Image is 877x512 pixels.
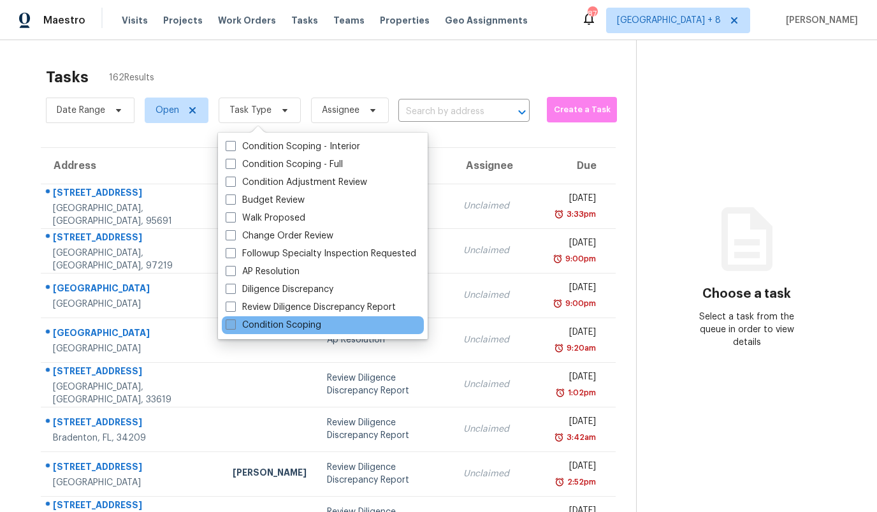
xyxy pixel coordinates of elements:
label: Walk Proposed [226,212,305,224]
span: [GEOGRAPHIC_DATA] + 8 [617,14,721,27]
label: Condition Scoping - Full [226,158,343,171]
th: Assignee [453,148,547,184]
img: Overdue Alarm Icon [553,252,563,265]
div: [STREET_ADDRESS] [53,231,212,247]
div: 87 [588,8,597,20]
label: Condition Adjustment Review [226,176,367,189]
div: Review Diligence Discrepancy Report [327,416,442,442]
div: [DATE] [558,192,596,208]
label: AP Resolution [226,265,300,278]
div: Ap Resolution [327,333,442,346]
div: [STREET_ADDRESS] [53,365,212,381]
div: [DATE] [558,326,596,342]
span: Open [156,104,179,117]
h2: Tasks [46,71,89,84]
div: [DATE] [558,370,596,386]
div: [GEOGRAPHIC_DATA], [GEOGRAPHIC_DATA], 97219 [53,247,212,272]
img: Overdue Alarm Icon [555,386,565,399]
span: Properties [380,14,430,27]
h3: Choose a task [702,288,791,300]
span: Visits [122,14,148,27]
div: [DATE] [558,237,596,252]
div: Bradenton, FL, 34209 [53,432,212,444]
span: Date Range [57,104,105,117]
span: Projects [163,14,203,27]
div: Review Diligence Discrepancy Report [327,372,442,397]
div: Review Diligence Discrepancy Report [327,461,442,486]
span: Geo Assignments [445,14,528,27]
label: Condition Scoping - Interior [226,140,360,153]
button: Open [513,103,531,121]
div: [STREET_ADDRESS] [53,416,212,432]
div: 3:42am [564,431,596,444]
span: Tasks [291,16,318,25]
img: Overdue Alarm Icon [554,342,564,355]
label: Review Diligence Discrepancy Report [226,301,396,314]
div: [PERSON_NAME] [233,466,307,482]
span: Teams [333,14,365,27]
div: Unclaimed [463,333,537,346]
span: Maestro [43,14,85,27]
img: Overdue Alarm Icon [553,297,563,310]
span: Assignee [322,104,359,117]
div: 9:00pm [563,297,596,310]
div: 9:20am [564,342,596,355]
div: [DATE] [558,415,596,431]
div: 9:00pm [563,252,596,265]
div: [STREET_ADDRESS] [53,186,212,202]
div: [GEOGRAPHIC_DATA], [GEOGRAPHIC_DATA], 33619 [53,381,212,406]
div: 2:52pm [565,476,596,488]
button: Create a Task [547,97,617,122]
div: Unclaimed [463,378,537,391]
img: Overdue Alarm Icon [554,431,564,444]
span: Task Type [229,104,272,117]
span: Work Orders [218,14,276,27]
input: Search by address [398,102,494,122]
div: 1:02pm [565,386,596,399]
div: [GEOGRAPHIC_DATA] [53,476,212,489]
img: Overdue Alarm Icon [554,476,565,488]
div: Unclaimed [463,200,537,212]
div: [GEOGRAPHIC_DATA], [GEOGRAPHIC_DATA], 95691 [53,202,212,228]
div: Unclaimed [463,289,537,302]
div: [GEOGRAPHIC_DATA] [53,326,212,342]
div: Unclaimed [463,423,537,435]
div: Select a task from the queue in order to view details [692,311,801,349]
th: Address [41,148,222,184]
img: Overdue Alarm Icon [554,208,564,221]
label: Change Order Review [226,230,333,242]
div: [DATE] [558,281,596,297]
div: [GEOGRAPHIC_DATA] [53,342,212,355]
label: Budget Review [226,194,305,207]
div: Unclaimed [463,244,537,257]
div: 3:33pm [564,208,596,221]
span: Create a Task [553,103,611,117]
span: [PERSON_NAME] [781,14,858,27]
label: Followup Specialty Inspection Requested [226,247,416,260]
div: [GEOGRAPHIC_DATA] [53,298,212,311]
div: [DATE] [558,460,596,476]
div: [STREET_ADDRESS] [53,460,212,476]
div: Unclaimed [463,467,537,480]
div: [GEOGRAPHIC_DATA] [53,282,212,298]
label: Condition Scoping [226,319,321,332]
th: Due [547,148,616,184]
span: 162 Results [109,71,154,84]
label: Diligence Discrepancy [226,283,333,296]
